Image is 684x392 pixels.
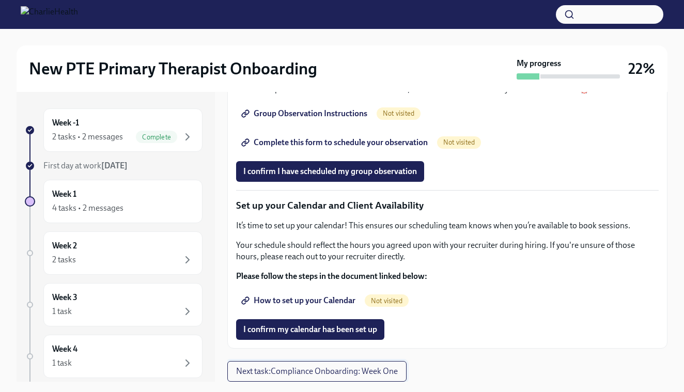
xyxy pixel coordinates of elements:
[25,335,203,378] a: Week 41 task
[52,292,77,303] h6: Week 3
[25,180,203,223] a: Week 14 tasks • 2 messages
[236,103,375,124] a: Group Observation Instructions
[377,109,421,117] span: Not visited
[236,290,363,311] a: How to set up your Calendar
[52,202,123,214] div: 4 tasks • 2 messages
[29,58,317,79] h2: New PTE Primary Therapist Onboarding
[243,108,367,119] span: Group Observation Instructions
[236,161,424,182] button: I confirm I have scheduled my group observation
[353,84,408,94] strong: Mountain Time
[236,132,435,153] a: Complete this form to schedule your observation
[25,108,203,152] a: Week -12 tasks • 2 messagesComplete
[21,6,78,23] img: CharlieHealth
[52,131,123,143] div: 2 tasks • 2 messages
[227,361,407,382] button: Next task:Compliance Onboarding: Week One
[52,117,79,129] h6: Week -1
[136,133,177,141] span: Complete
[52,189,76,200] h6: Week 1
[517,58,561,69] strong: My progress
[101,161,128,170] strong: [DATE]
[25,160,203,171] a: First day at work[DATE]
[43,161,128,170] span: First day at work
[52,357,72,369] div: 1 task
[437,138,481,146] span: Not visited
[236,240,659,262] p: Your schedule should reflect the hours you agreed upon with your recruiter during hiring. If you'...
[236,319,384,340] button: I confirm my calendar has been set up
[365,297,409,305] span: Not visited
[52,306,72,317] div: 1 task
[52,240,77,252] h6: Week 2
[25,283,203,326] a: Week 31 task
[52,254,76,265] div: 2 tasks
[236,220,659,231] p: It’s time to set up your calendar! This ensures our scheduling team knows when you’re available t...
[25,231,203,275] a: Week 22 tasks
[52,343,77,355] h6: Week 4
[628,59,655,78] h3: 22%
[243,324,377,335] span: I confirm my calendar has been set up
[243,295,355,306] span: How to set up your Calendar
[243,166,417,177] span: I confirm I have scheduled my group observation
[236,199,659,212] p: Set up your Calendar and Client Availability
[243,137,428,148] span: Complete this form to schedule your observation
[236,366,398,377] span: Next task : Compliance Onboarding: Week One
[236,271,427,281] strong: Please follow the steps in the document linked below:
